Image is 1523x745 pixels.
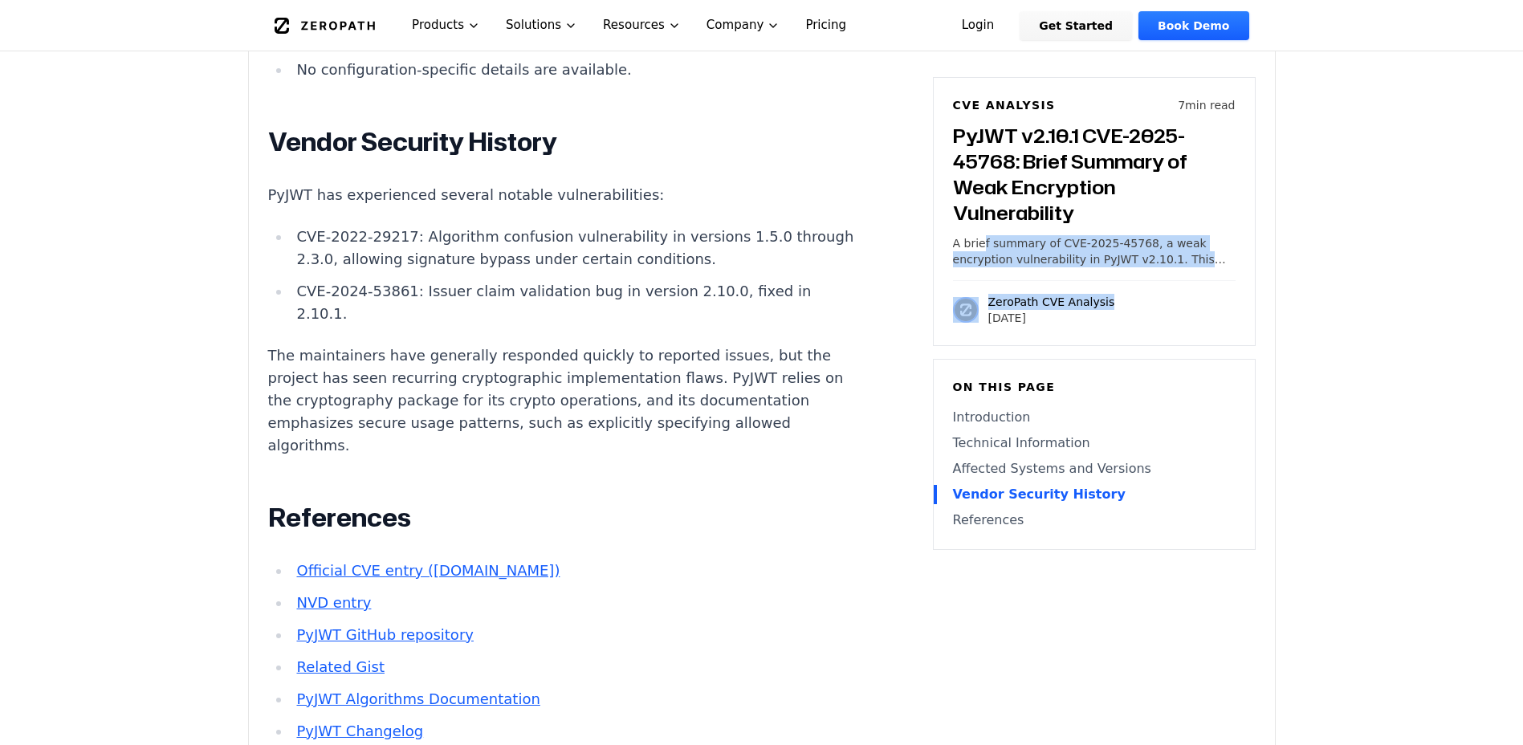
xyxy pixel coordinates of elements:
[296,658,384,675] a: Related Gist
[943,11,1014,40] a: Login
[953,434,1236,453] a: Technical Information
[953,485,1236,504] a: Vendor Security History
[953,123,1236,226] h3: PyJWT v2.10.1 CVE-2025-45768: Brief Summary of Weak Encryption Vulnerability
[291,59,865,81] li: No configuration-specific details are available.
[953,97,1056,113] h6: CVE Analysis
[988,294,1115,310] p: ZeroPath CVE Analysis
[296,626,473,643] a: PyJWT GitHub repository
[296,690,540,707] a: PyJWT Algorithms Documentation
[291,226,865,271] li: CVE-2022-29217: Algorithm confusion vulnerability in versions 1.5.0 through 2.3.0, allowing signa...
[291,280,865,325] li: CVE-2024-53861: Issuer claim validation bug in version 2.10.0, fixed in 2.10.1.
[953,297,979,323] img: ZeroPath CVE Analysis
[953,511,1236,530] a: References
[1178,97,1235,113] p: 7 min read
[953,408,1236,427] a: Introduction
[268,502,865,534] h2: References
[268,126,865,158] h2: Vendor Security History
[1138,11,1248,40] a: Book Demo
[953,379,1236,395] h6: On this page
[296,594,371,611] a: NVD entry
[953,459,1236,478] a: Affected Systems and Versions
[953,235,1236,267] p: A brief summary of CVE-2025-45768, a weak encryption vulnerability in PyJWT v2.10.1. This post co...
[296,562,560,579] a: Official CVE entry ([DOMAIN_NAME])
[268,184,865,206] p: PyJWT has experienced several notable vulnerabilities:
[1020,11,1132,40] a: Get Started
[268,344,865,457] p: The maintainers have generally responded quickly to reported issues, but the project has seen rec...
[988,310,1115,326] p: [DATE]
[296,723,423,739] a: PyJWT Changelog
